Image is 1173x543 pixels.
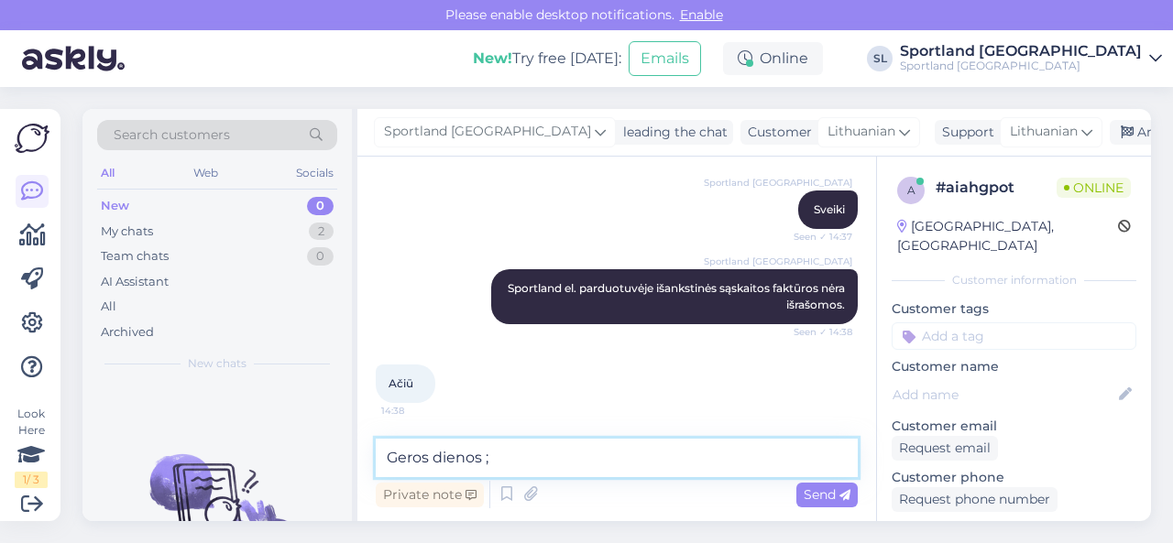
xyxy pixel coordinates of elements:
[15,406,48,488] div: Look Here
[892,519,1136,538] p: Visited pages
[389,376,413,390] span: Ačiū
[101,323,154,342] div: Archived
[900,44,1142,59] div: Sportland [GEOGRAPHIC_DATA]
[508,281,848,311] span: Sportland el. parduotuvėje išankstinės sąskaitos faktūros nėra išrašomos.
[307,247,334,266] div: 0
[892,487,1058,512] div: Request phone number
[1010,122,1078,142] span: Lithuanian
[629,41,701,76] button: Emails
[892,357,1136,376] p: Customer name
[292,161,337,185] div: Socials
[892,436,998,461] div: Request email
[814,202,845,216] span: Sveiki
[897,217,1118,255] div: [GEOGRAPHIC_DATA], [GEOGRAPHIC_DATA]
[900,44,1162,73] a: Sportland [GEOGRAPHIC_DATA]Sportland [GEOGRAPHIC_DATA]
[307,197,334,215] div: 0
[892,272,1136,288] div: Customer information
[784,325,852,339] span: Seen ✓ 14:38
[867,46,893,71] div: SL
[101,273,169,291] div: AI Assistant
[907,183,915,197] span: a
[935,123,994,142] div: Support
[381,404,450,418] span: 14:38
[101,223,153,241] div: My chats
[101,247,169,266] div: Team chats
[309,223,334,241] div: 2
[190,161,222,185] div: Web
[900,59,1142,73] div: Sportland [GEOGRAPHIC_DATA]
[704,176,852,190] span: Sportland [GEOGRAPHIC_DATA]
[616,123,728,142] div: leading the chat
[892,299,1136,319] p: Customer tags
[473,49,512,67] b: New!
[892,322,1136,350] input: Add a tag
[723,42,823,75] div: Online
[1057,178,1131,198] span: Online
[704,255,852,268] span: Sportland [GEOGRAPHIC_DATA]
[828,122,895,142] span: Lithuanian
[376,483,484,507] div: Private note
[101,298,116,316] div: All
[936,177,1057,199] div: # aiahgpot
[473,48,621,70] div: Try free [DATE]:
[784,230,852,244] span: Seen ✓ 14:37
[15,472,48,488] div: 1 / 3
[384,122,591,142] span: Sportland [GEOGRAPHIC_DATA]
[674,6,729,23] span: Enable
[97,161,118,185] div: All
[804,486,850,503] span: Send
[892,417,1136,436] p: Customer email
[15,124,49,153] img: Askly Logo
[892,468,1136,487] p: Customer phone
[893,385,1115,405] input: Add name
[376,439,858,477] textarea: Geros dienos ;
[740,123,812,142] div: Customer
[188,355,247,372] span: New chats
[101,197,129,215] div: New
[114,125,230,145] span: Search customers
